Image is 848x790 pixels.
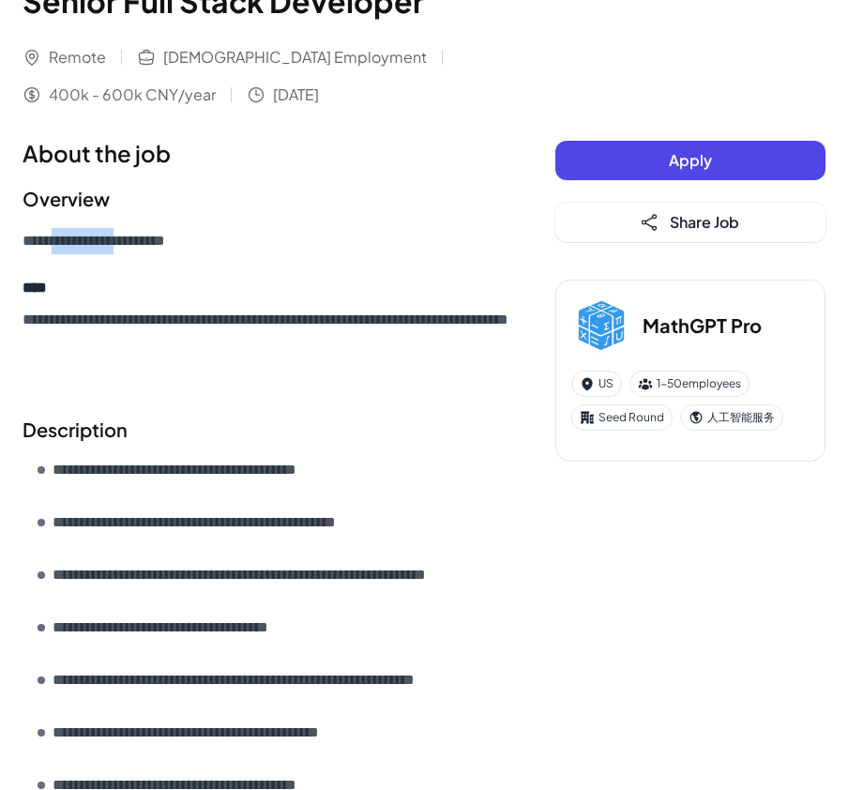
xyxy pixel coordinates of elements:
span: Apply [669,150,712,170]
span: [DATE] [273,84,319,106]
div: 1-50 employees [629,371,750,397]
h2: Overview [23,185,518,213]
h3: MathGPT Pro [643,311,762,340]
span: Remote [49,46,106,68]
h2: Description [23,416,518,444]
span: Share Job [670,212,739,232]
div: US [571,371,622,397]
button: Share Job [555,203,825,242]
div: 人工智能服务 [680,404,783,431]
span: [DEMOGRAPHIC_DATA] Employment [163,46,427,68]
div: Seed Round [571,404,673,431]
button: Apply [555,141,825,180]
h1: About the job [23,136,518,170]
span: 400k - 600k CNY/year [49,84,216,106]
img: Ma [571,296,631,356]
